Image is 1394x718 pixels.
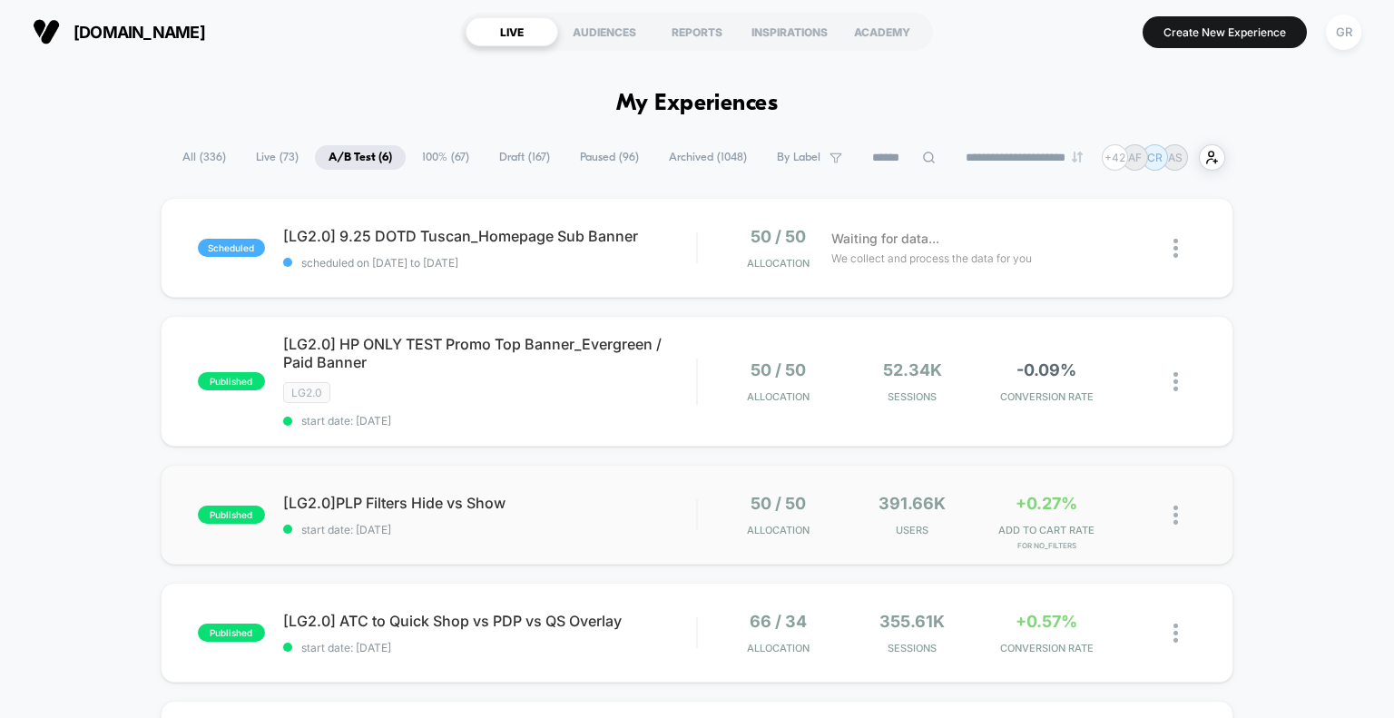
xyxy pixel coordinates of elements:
span: start date: [DATE] [283,414,697,428]
img: close [1173,372,1178,391]
span: Sessions [849,390,975,403]
div: INSPIRATIONS [743,17,836,46]
span: By Label [777,151,820,164]
span: ADD TO CART RATE [984,524,1109,536]
button: [DOMAIN_NAME] [27,17,211,46]
img: close [1173,239,1178,258]
span: Draft ( 167 ) [486,145,564,170]
span: LG2.0 [283,382,330,403]
div: AUDIENCES [558,17,651,46]
span: 391.66k [879,494,946,513]
div: LIVE [466,17,558,46]
span: start date: [DATE] [283,641,697,654]
span: [LG2.0] 9.25 DOTD Tuscan_Homepage Sub Banner [283,227,697,245]
span: scheduled on [DATE] to [DATE] [283,256,697,270]
span: Live ( 73 ) [242,145,312,170]
span: We collect and process the data for you [831,250,1032,267]
span: 50 / 50 [751,360,806,379]
img: close [1173,624,1178,643]
span: for No_Filters [984,541,1109,550]
p: AF [1128,151,1142,164]
button: Create New Experience [1143,16,1307,48]
span: 52.34k [883,360,942,379]
span: Allocation [747,642,810,654]
span: start date: [DATE] [283,523,697,536]
span: published [198,372,265,390]
span: published [198,506,265,524]
span: [LG2.0] HP ONLY TEST Promo Top Banner_Evergreen / Paid Banner [283,335,697,371]
p: AS [1168,151,1183,164]
span: Sessions [849,642,975,654]
span: 100% ( 67 ) [408,145,483,170]
img: Visually logo [33,18,60,45]
span: scheduled [198,239,265,257]
span: [LG2.0] ATC to Quick Shop vs PDP vs QS Overlay [283,612,697,630]
span: +0.27% [1016,494,1077,513]
span: [LG2.0]PLP Filters Hide vs Show [283,494,697,512]
div: ACADEMY [836,17,928,46]
span: published [198,624,265,642]
span: All ( 336 ) [169,145,240,170]
span: Allocation [747,524,810,536]
span: Users [849,524,975,536]
span: 66 / 34 [750,612,807,631]
div: REPORTS [651,17,743,46]
span: Archived ( 1048 ) [655,145,761,170]
p: CR [1147,151,1163,164]
div: GR [1326,15,1361,50]
div: + 42 [1102,144,1128,171]
span: Allocation [747,257,810,270]
img: end [1072,152,1083,162]
span: Allocation [747,390,810,403]
span: 50 / 50 [751,227,806,246]
img: close [1173,506,1178,525]
span: CONVERSION RATE [984,642,1109,654]
span: A/B Test ( 6 ) [315,145,406,170]
h1: My Experiences [616,91,779,117]
span: -0.09% [1016,360,1076,379]
span: 50 / 50 [751,494,806,513]
span: Waiting for data... [831,229,939,249]
button: GR [1320,14,1367,51]
span: [DOMAIN_NAME] [74,23,205,42]
span: 355.61k [879,612,945,631]
span: +0.57% [1016,612,1077,631]
span: Paused ( 96 ) [566,145,653,170]
span: CONVERSION RATE [984,390,1109,403]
